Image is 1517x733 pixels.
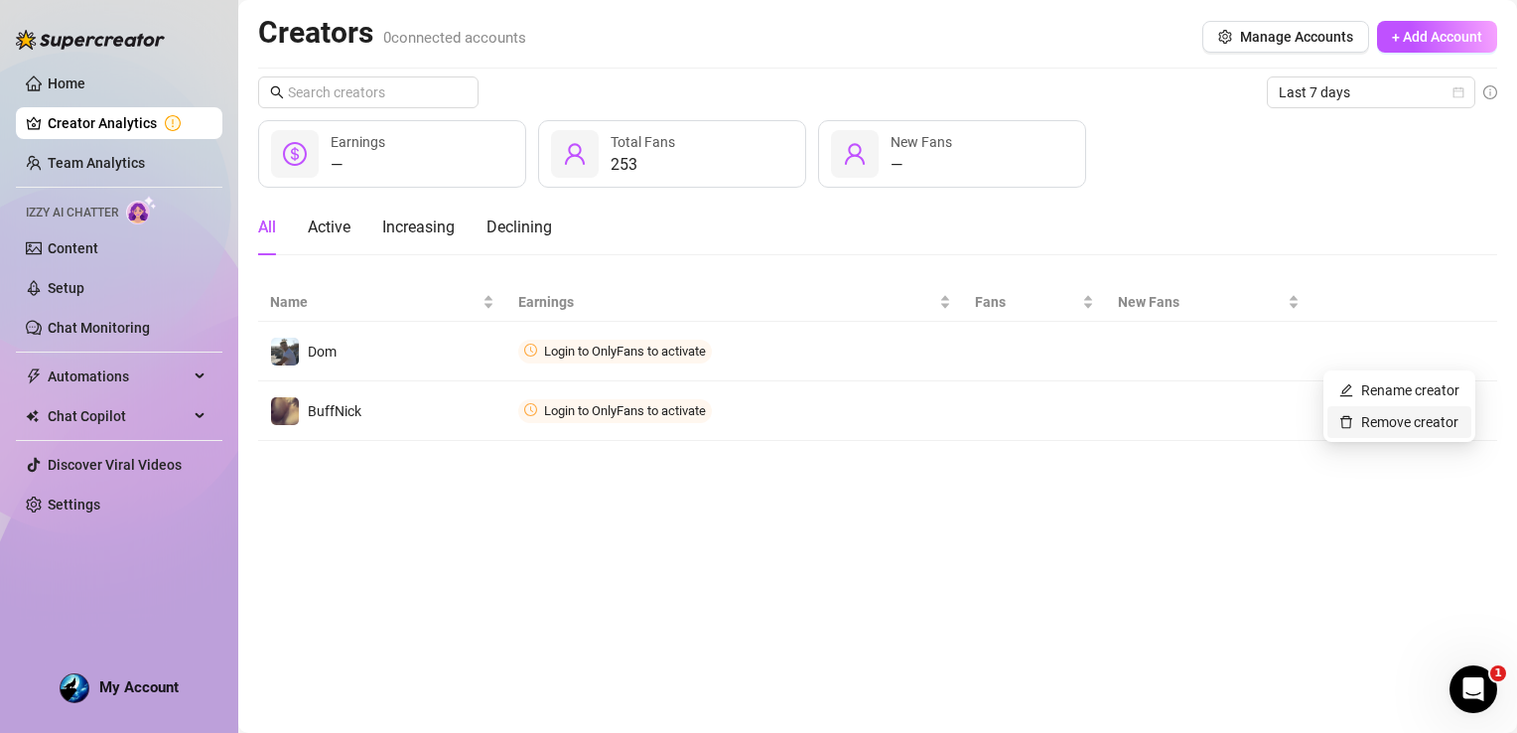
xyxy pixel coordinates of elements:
span: Dom [308,344,337,360]
span: user [843,142,867,166]
span: + Add Account [1392,29,1482,45]
th: Fans [963,283,1106,322]
span: BuffNick [308,403,361,419]
span: 1 [1490,665,1506,681]
span: Automations [48,361,189,392]
span: Last 7 days [1279,77,1463,107]
img: Chat Copilot [26,409,39,423]
a: Team Analytics [48,155,145,171]
a: Discover Viral Videos [48,457,182,473]
div: Increasing [382,216,455,239]
input: Search creators [288,81,451,103]
span: Izzy AI Chatter [26,204,118,222]
span: user [563,142,587,166]
span: Chat Copilot [48,400,189,432]
span: thunderbolt [26,368,42,384]
a: Settings [48,497,100,513]
iframe: Intercom live chat [1449,665,1497,713]
th: Name [258,283,506,322]
div: — [331,153,385,177]
button: + Add Account [1377,21,1497,53]
button: Manage Accounts [1202,21,1369,53]
img: BuffNick [271,397,299,425]
span: My Account [99,678,179,696]
img: AI Chatter [126,196,157,224]
span: New Fans [1118,291,1284,313]
img: Dom [271,338,299,366]
span: New Fans [891,134,952,150]
span: info-circle [1483,85,1497,99]
a: Setup [48,280,84,296]
span: Fans [975,291,1078,313]
span: Total Fans [611,134,675,150]
div: Active [308,216,350,239]
a: Content [48,240,98,256]
span: setting [1218,30,1232,44]
div: All [258,216,276,239]
span: Earnings [331,134,385,150]
a: Remove creator [1339,414,1458,430]
div: — [891,153,952,177]
span: dollar-circle [283,142,307,166]
a: Home [48,75,85,91]
div: 253 [611,153,675,177]
span: calendar [1452,86,1464,98]
span: clock-circle [524,344,537,357]
img: ACg8ocIxaKY4rve6I4AI8ZmRapsDGM5xlBFfzYRb5ZolKBgKPUg=s96-c [61,674,88,702]
span: Manage Accounts [1240,29,1353,45]
span: Login to OnlyFans to activate [544,403,706,418]
span: Login to OnlyFans to activate [544,344,706,359]
span: Earnings [518,291,935,313]
h2: Creators [258,14,526,52]
th: Earnings [506,283,963,322]
a: Chat Monitoring [48,320,150,336]
th: New Fans [1106,283,1311,322]
div: Declining [486,216,552,239]
span: search [270,85,284,99]
span: clock-circle [524,403,537,416]
a: Creator Analytics exclamation-circle [48,107,207,139]
img: logo-BBDzfeDw.svg [16,30,165,50]
span: 0 connected accounts [383,29,526,47]
span: Name [270,291,479,313]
